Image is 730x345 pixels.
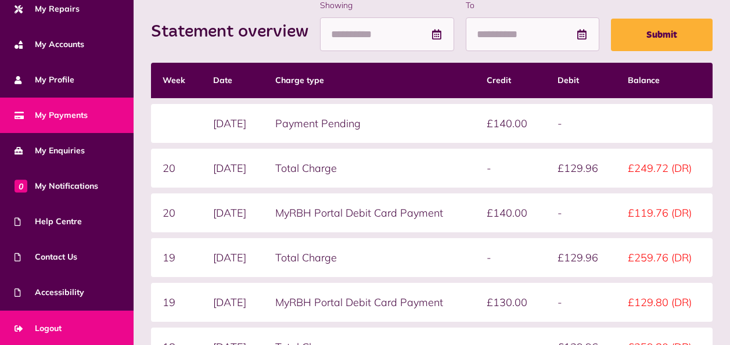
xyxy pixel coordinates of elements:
[546,238,617,277] td: £129.96
[151,193,202,232] td: 20
[611,19,713,51] button: Submit
[15,74,74,86] span: My Profile
[616,63,713,98] th: Balance
[202,238,264,277] td: [DATE]
[475,283,546,322] td: £130.00
[616,149,713,188] td: £249.72 (DR)
[202,104,264,143] td: [DATE]
[616,238,713,277] td: £259.76 (DR)
[151,149,202,188] td: 20
[15,109,88,121] span: My Payments
[616,193,713,232] td: £119.76 (DR)
[15,179,27,192] span: 0
[264,238,475,277] td: Total Charge
[15,251,77,263] span: Contact Us
[616,283,713,322] td: £129.80 (DR)
[151,283,202,322] td: 19
[15,145,85,157] span: My Enquiries
[475,238,546,277] td: -
[15,3,80,15] span: My Repairs
[264,149,475,188] td: Total Charge
[151,238,202,277] td: 19
[475,193,546,232] td: £140.00
[546,63,617,98] th: Debit
[546,193,617,232] td: -
[264,283,475,322] td: MyRBH Portal Debit Card Payment
[475,149,546,188] td: -
[151,63,202,98] th: Week
[546,104,617,143] td: -
[202,283,264,322] td: [DATE]
[202,193,264,232] td: [DATE]
[475,104,546,143] td: £140.00
[15,286,84,299] span: Accessibility
[202,149,264,188] td: [DATE]
[15,215,82,228] span: Help Centre
[15,180,98,192] span: My Notifications
[264,63,475,98] th: Charge type
[15,38,84,51] span: My Accounts
[151,21,320,42] h2: Statement overview
[15,322,62,335] span: Logout
[546,283,617,322] td: -
[546,149,617,188] td: £129.96
[475,63,546,98] th: Credit
[264,193,475,232] td: MyRBH Portal Debit Card Payment
[264,104,475,143] td: Payment Pending
[202,63,264,98] th: Date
